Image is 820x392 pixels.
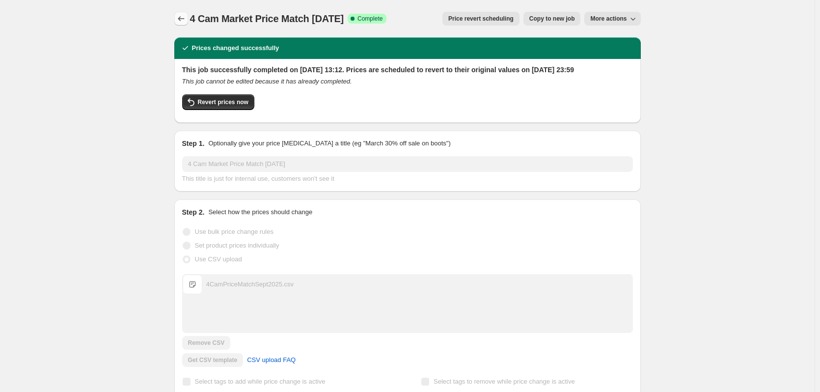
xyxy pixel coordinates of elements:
div: 4CamPriceMatchSept2025.csv [206,280,294,289]
span: Revert prices now [198,98,248,106]
span: This title is just for internal use, customers won't see it [182,175,334,182]
span: Complete [357,15,383,23]
h2: Step 1. [182,139,205,148]
span: Set product prices individually [195,242,279,249]
button: More actions [584,12,640,26]
button: Price change jobs [174,12,188,26]
p: Select how the prices should change [208,207,312,217]
a: CSV upload FAQ [241,352,301,368]
span: 4 Cam Market Price Match [DATE] [190,13,344,24]
button: Copy to new job [523,12,581,26]
button: Price revert scheduling [442,12,519,26]
span: More actions [590,15,627,23]
span: Select tags to remove while price change is active [434,378,575,385]
input: 30% off holiday sale [182,156,633,172]
span: Use CSV upload [195,255,242,263]
span: Use bulk price change rules [195,228,273,235]
span: Select tags to add while price change is active [195,378,326,385]
h2: Prices changed successfully [192,43,279,53]
span: Price revert scheduling [448,15,514,23]
h2: This job successfully completed on [DATE] 13:12. Prices are scheduled to revert to their original... [182,65,633,75]
span: Copy to new job [529,15,575,23]
p: Optionally give your price [MEDICAL_DATA] a title (eg "March 30% off sale on boots") [208,139,450,148]
h2: Step 2. [182,207,205,217]
button: Revert prices now [182,94,254,110]
span: CSV upload FAQ [247,355,296,365]
i: This job cannot be edited because it has already completed. [182,78,352,85]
